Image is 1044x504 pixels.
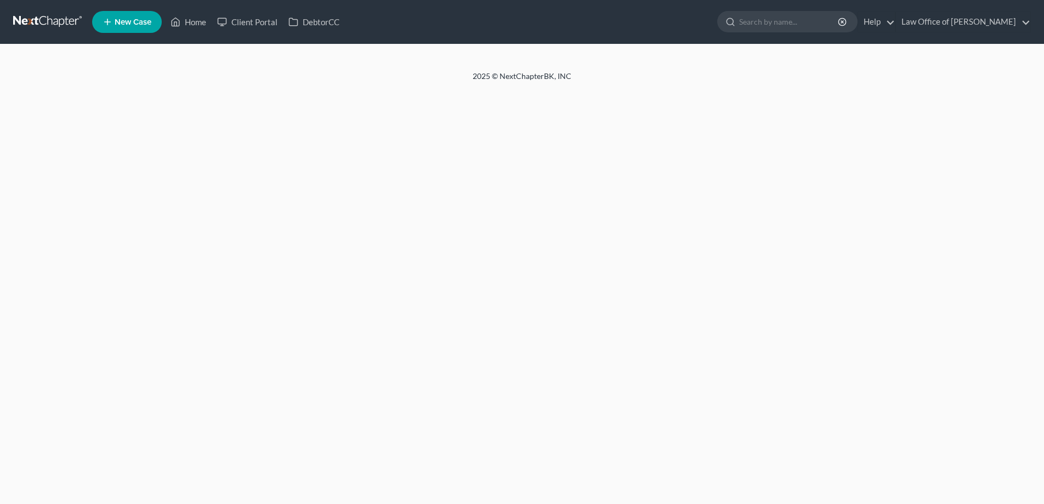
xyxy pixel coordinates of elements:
span: New Case [115,18,151,26]
a: Home [165,12,212,32]
a: Help [858,12,895,32]
a: Client Portal [212,12,283,32]
a: Law Office of [PERSON_NAME] [896,12,1030,32]
div: 2025 © NextChapterBK, INC [209,71,835,90]
a: DebtorCC [283,12,345,32]
input: Search by name... [739,12,839,32]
